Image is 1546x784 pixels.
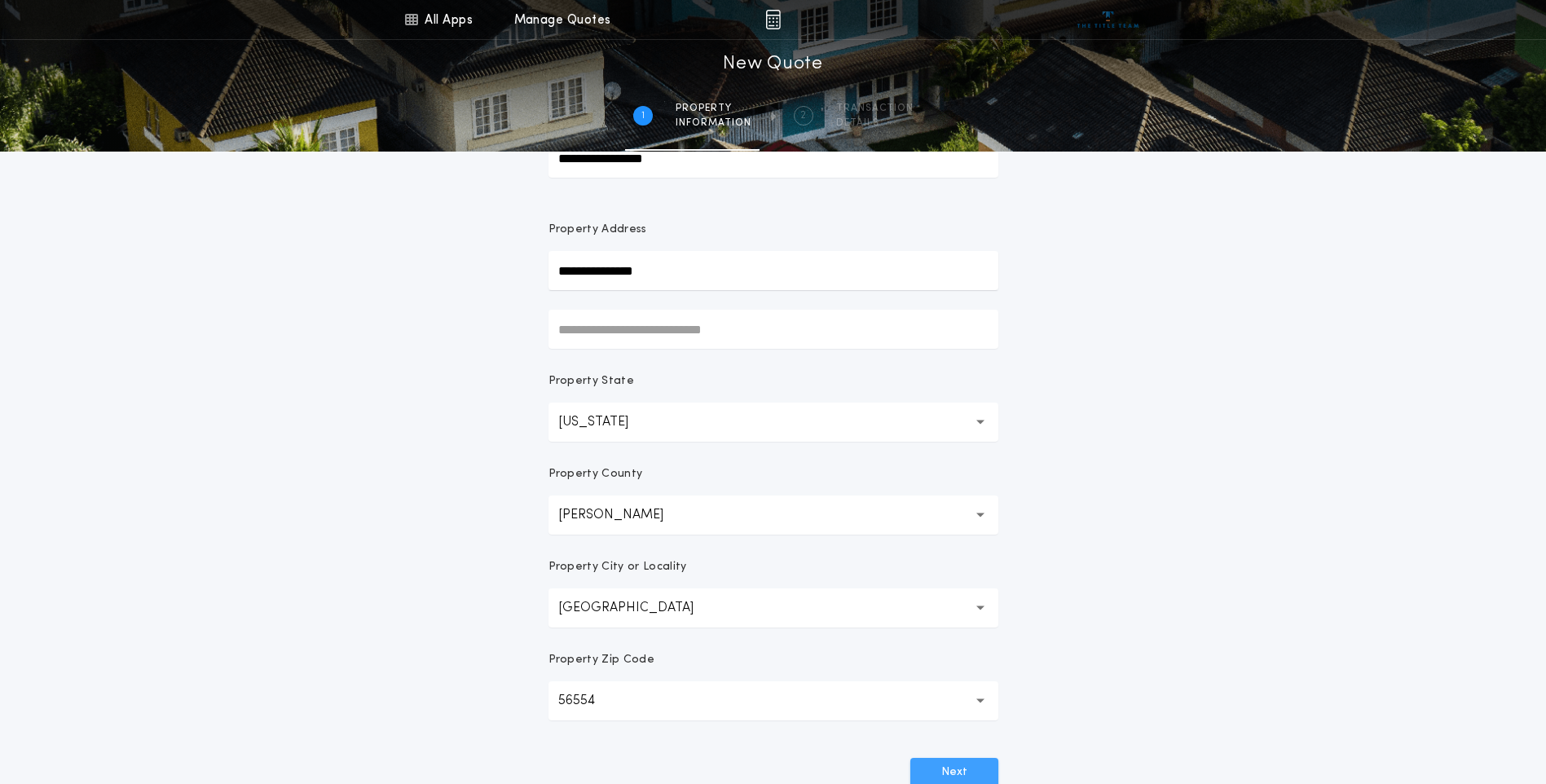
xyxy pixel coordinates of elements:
span: Transaction [836,102,914,115]
p: Property Zip Code [548,652,654,668]
p: [PERSON_NAME] [558,505,689,525]
span: details [836,117,914,130]
img: vs-icon [1077,11,1139,28]
button: [US_STATE] [548,403,998,442]
input: Prepared For [548,139,998,178]
p: Property Address [548,222,998,238]
h2: 1 [641,109,645,122]
p: Property County [548,466,643,482]
img: img [765,10,781,29]
p: [US_STATE] [558,412,654,432]
span: Property [676,102,751,115]
h2: 2 [800,109,806,122]
p: Property City or Locality [548,559,687,575]
h1: New Quote [723,51,822,77]
button: 56554 [548,681,998,720]
p: Property State [548,373,634,390]
span: information [676,117,751,130]
button: [PERSON_NAME] [548,496,998,535]
button: [GEOGRAPHIC_DATA] [548,588,998,628]
p: [GEOGRAPHIC_DATA] [558,598,720,618]
p: 56554 [558,691,621,711]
